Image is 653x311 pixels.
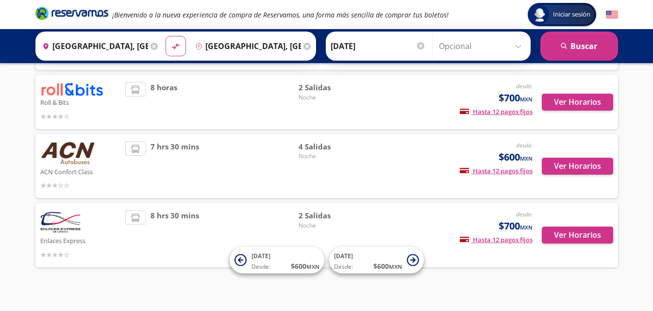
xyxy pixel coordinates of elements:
[499,91,533,105] span: $700
[331,34,426,58] input: Elegir Fecha
[520,96,533,103] small: MXN
[540,32,618,61] button: Buscar
[334,262,353,271] span: Desde:
[291,261,319,271] span: $ 600
[542,94,613,111] button: Ver Horarios
[460,166,533,175] span: Hasta 12 pagos fijos
[499,219,533,233] span: $700
[40,165,121,177] p: ACN Confort Class
[299,210,367,221] span: 2 Salidas
[542,158,613,175] button: Ver Horarios
[373,261,402,271] span: $ 600
[251,252,270,260] span: [DATE]
[299,82,367,93] span: 2 Salidas
[334,252,353,260] span: [DATE]
[329,247,424,274] button: [DATE]Desde:$600MXN
[520,155,533,162] small: MXN
[542,227,613,244] button: Ver Horarios
[40,210,81,234] img: Enlaces Express
[439,34,526,58] input: Opcional
[151,210,199,260] span: 8 hrs 30 mins
[40,82,103,96] img: Roll & Bits
[151,82,177,121] span: 8 horas
[460,107,533,116] span: Hasta 12 pagos fijos
[251,262,270,271] span: Desde:
[151,141,199,191] span: 7 hrs 30 mins
[516,210,533,218] em: desde:
[35,6,108,23] a: Brand Logo
[40,96,121,108] p: Roll & Bits
[299,141,367,152] span: 4 Salidas
[299,221,367,230] span: Noche
[35,6,108,20] i: Brand Logo
[40,141,96,165] img: ACN Confort Class
[112,10,449,19] em: ¡Bienvenido a la nueva experiencia de compra de Reservamos, una forma más sencilla de comprar tus...
[306,263,319,270] small: MXN
[460,235,533,244] span: Hasta 12 pagos fijos
[499,150,533,164] span: $600
[38,34,148,58] input: Buscar Origen
[299,93,367,102] span: Noche
[606,9,618,21] button: English
[389,263,402,270] small: MXN
[516,82,533,90] em: desde:
[520,224,533,231] small: MXN
[299,152,367,161] span: Noche
[40,234,121,246] p: Enlaces Express
[549,10,594,19] span: Iniciar sesión
[191,34,301,58] input: Buscar Destino
[516,141,533,149] em: desde:
[230,247,324,274] button: [DATE]Desde:$600MXN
